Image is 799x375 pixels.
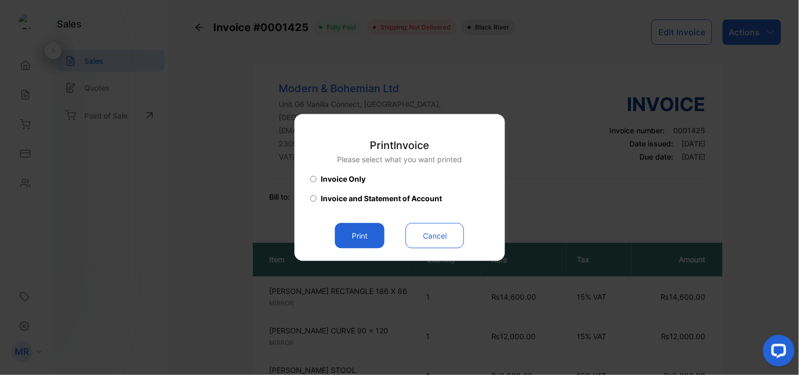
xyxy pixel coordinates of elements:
p: Print Invoice [337,138,462,154]
iframe: LiveChat chat widget [755,331,799,375]
span: Invoice Only [321,174,366,185]
button: Print [335,223,384,249]
button: Cancel [406,223,464,249]
span: Invoice and Statement of Account [321,193,442,204]
p: Please select what you want printed [337,154,462,165]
